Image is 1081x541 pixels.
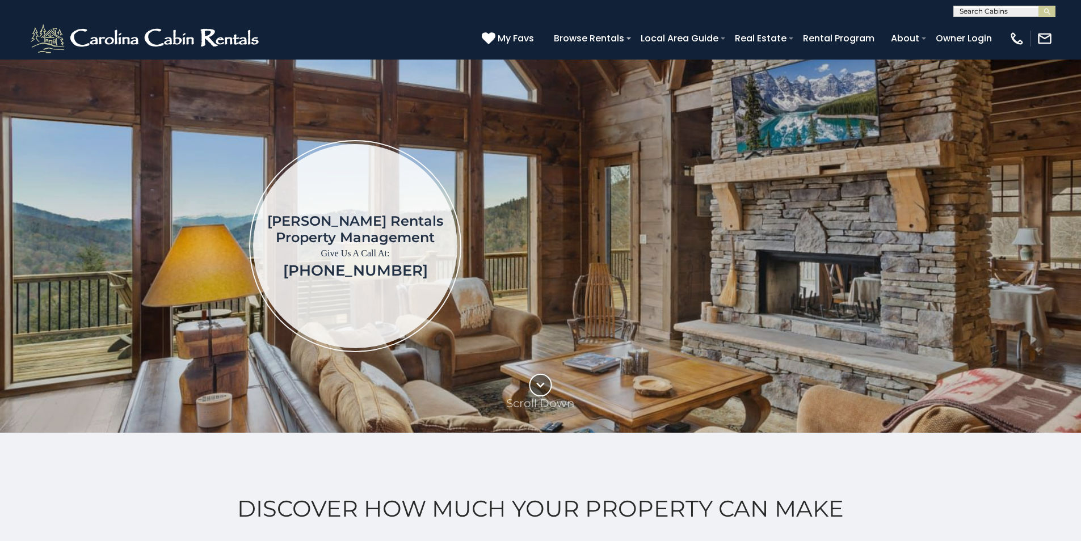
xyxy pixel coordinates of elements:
p: Scroll Down [506,396,575,410]
a: Rental Program [797,28,880,48]
a: Real Estate [729,28,792,48]
img: White-1-2.png [28,22,264,56]
a: Browse Rentals [548,28,630,48]
p: Give Us A Call At: [267,246,443,261]
h2: Discover How Much Your Property Can Make [28,496,1053,522]
a: Local Area Guide [635,28,724,48]
h1: [PERSON_NAME] Rentals Property Management [267,213,443,246]
span: My Favs [498,31,534,45]
img: mail-regular-white.png [1037,31,1053,47]
img: phone-regular-white.png [1009,31,1025,47]
a: [PHONE_NUMBER] [283,261,428,280]
a: Owner Login [930,28,998,48]
iframe: New Contact Form [644,93,1015,399]
a: My Favs [482,31,537,46]
a: About [885,28,925,48]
